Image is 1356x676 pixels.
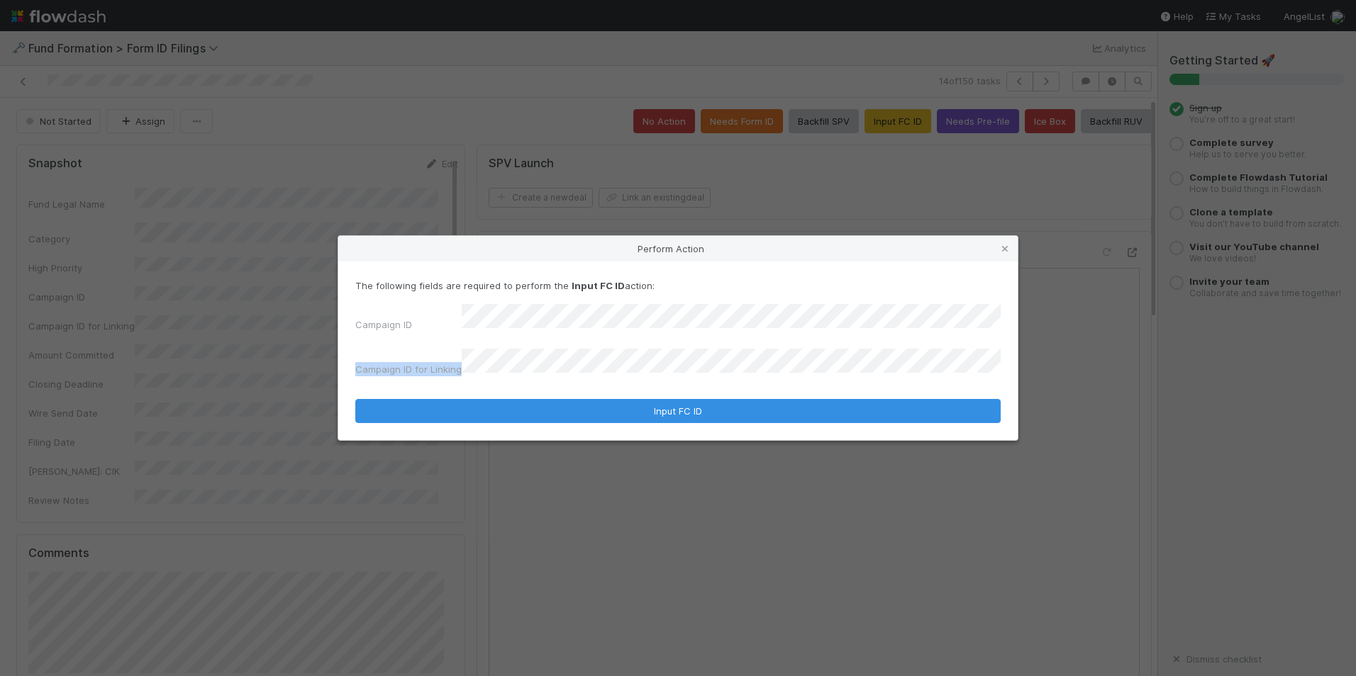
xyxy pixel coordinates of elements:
label: Campaign ID [355,317,412,332]
p: The following fields are required to perform the action: [355,278,1001,293]
label: Campaign ID for Linking [355,362,462,376]
div: Perform Action [338,236,1018,261]
strong: Input FC ID [572,280,625,291]
button: Input FC ID [355,399,1001,423]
